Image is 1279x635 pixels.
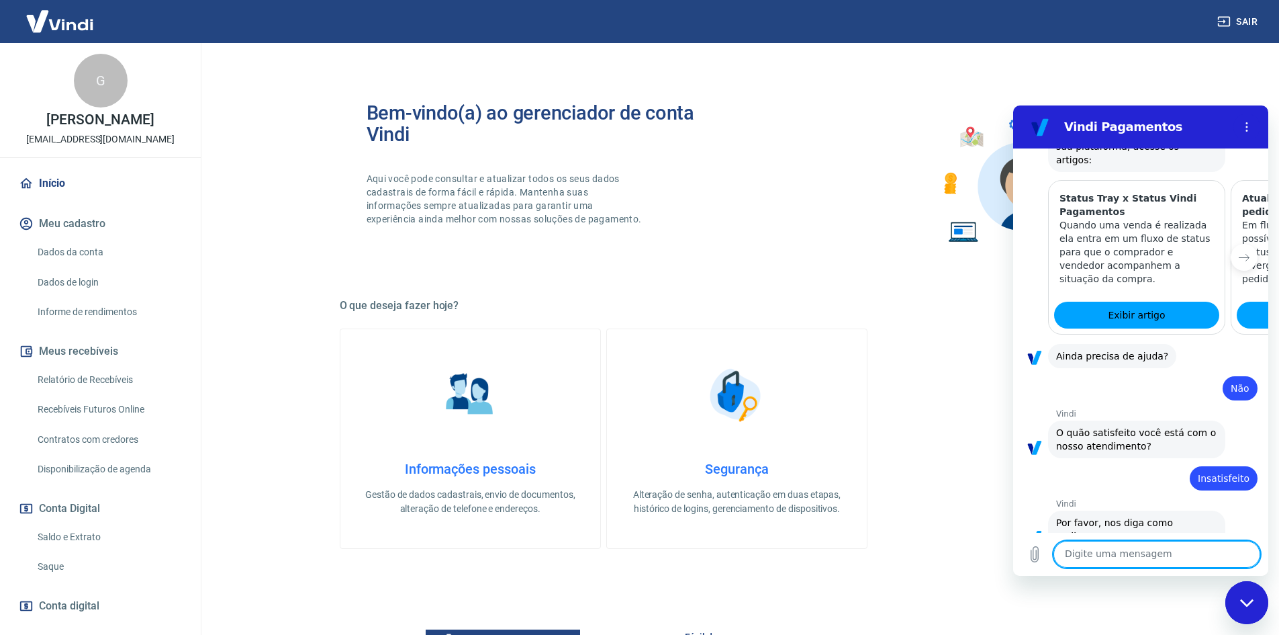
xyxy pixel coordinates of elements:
span: Não [218,278,236,288]
h3: Atualização de status de pedidos Plataforma x Vindi [229,86,383,113]
a: SegurançaSegurançaAlteração de senha, autenticação em duas etapas, histórico de logins, gerenciam... [606,329,867,549]
a: Saldo e Extrato [32,523,185,551]
button: Meu cadastro [16,209,185,239]
a: Dados da conta [32,239,185,266]
p: Vindi [43,303,255,314]
p: Aqui você pode consultar e atualizar todos os seus dados cadastrais de forma fácil e rápida. Mant... [367,172,645,226]
p: Gestão de dados cadastrais, envio de documentos, alteração de telefone e endereços. [362,488,579,516]
a: Relatório de Recebíveis [32,366,185,394]
p: Em fluxos transacionais é possível que, eventualmente, o status do pedido na Vindi esteja diverge... [229,113,383,180]
img: Imagem de um avatar masculino com diversos icones exemplificando as funcionalidades do gerenciado... [932,102,1108,251]
p: Vindi [43,393,255,404]
iframe: Botão para abrir a janela de mensagens, conversa em andamento [1225,581,1268,624]
iframe: Janela de mensagens [1013,105,1268,576]
span: Insatisfeito [185,368,236,378]
button: Carregar arquivo [8,435,35,462]
p: [PERSON_NAME] [46,113,154,127]
button: Meus recebíveis [16,337,185,366]
a: Recebíveis Futuros Online [32,396,185,423]
a: Exibir artigo: 'Atualização de status de pedidos Plataforma x Vindi' [224,196,389,223]
a: Dados de login [32,269,185,296]
span: Ainda precisa de ajuda? [43,245,155,256]
p: Alteração de senha, autenticação em duas etapas, histórico de logins, gerenciamento de dispositivos. [628,488,845,516]
button: Conta Digital [16,494,185,523]
p: [EMAIL_ADDRESS][DOMAIN_NAME] [26,132,175,146]
button: Sair [1215,9,1263,34]
span: Conta digital [39,597,99,616]
span: Por favor, nos diga como melhorar. [43,412,163,436]
a: Início [16,169,185,198]
a: Informações pessoaisInformações pessoaisGestão de dados cadastrais, envio de documentos, alteraçã... [340,329,601,549]
h5: O que deseja fazer hoje? [340,299,1135,312]
h2: Bem-vindo(a) ao gerenciador de conta Vindi [367,102,737,145]
img: Vindi [16,1,103,42]
a: Saque [32,553,185,581]
div: G [74,54,128,108]
h4: Informações pessoais [362,461,579,477]
img: Segurança [703,362,770,429]
img: Informações pessoais [436,362,504,429]
a: Conta digital [16,591,185,621]
a: Disponibilização de agenda [32,456,185,483]
span: O quão satisfeito você está com o nosso atendimento? [43,322,206,346]
h4: Segurança [628,461,845,477]
a: Informe de rendimentos [32,298,185,326]
a: Contratos com credores [32,426,185,454]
